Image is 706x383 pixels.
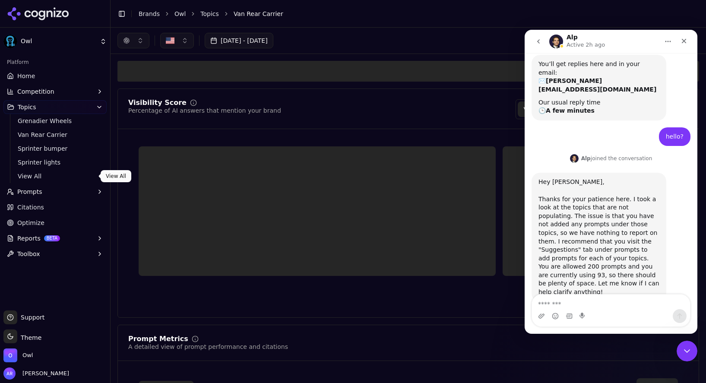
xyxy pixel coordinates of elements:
[3,216,107,230] a: Optimize
[44,235,60,241] span: BETA
[3,367,69,380] button: Open user button
[3,85,107,98] button: Competition
[14,142,96,155] a: Sprinter bumper
[525,30,697,334] iframe: Intercom live chat
[3,55,107,69] div: Platform
[128,99,187,106] div: Visibility Score
[3,231,107,245] button: ReportsBETA
[166,36,174,45] img: United States
[3,200,107,214] a: Citations
[18,158,93,167] span: Sprinter lights
[17,250,40,258] span: Toolbox
[18,172,93,180] span: View All
[234,9,283,18] span: Van Rear Carrier
[128,336,188,342] div: Prompt Metrics
[3,348,33,362] button: Open organization switcher
[19,370,69,377] span: [PERSON_NAME]
[18,103,36,111] span: Topics
[128,106,281,115] div: Percentage of AI answers that mention your brand
[3,247,107,261] button: Toolbox
[21,38,96,45] span: Owl
[677,341,697,361] iframe: Intercom live chat
[174,9,186,18] a: Owl
[106,173,126,180] p: View All
[14,129,96,141] a: Van Rear Carrier
[18,144,93,153] span: Sprinter bumper
[22,351,33,359] span: Owl
[17,313,44,322] span: Support
[3,69,107,83] a: Home
[14,115,96,127] a: Grenadier Wheels
[17,72,35,80] span: Home
[518,101,574,117] button: Visibility Score
[17,234,41,243] span: Reports
[18,130,93,139] span: Van Rear Carrier
[17,187,42,196] span: Prompts
[3,35,17,48] img: Owl
[17,203,44,212] span: Citations
[3,100,107,114] button: Topics
[18,117,93,125] span: Grenadier Wheels
[200,9,219,18] a: Topics
[17,218,44,227] span: Optimize
[205,33,273,48] button: [DATE] - [DATE]
[3,367,16,380] img: Adam Raper
[128,342,288,351] div: A detailed view of prompt performance and citations
[139,10,160,17] a: Brands
[17,334,41,341] span: Theme
[3,348,17,362] img: Owl
[17,87,54,96] span: Competition
[139,9,682,18] nav: breadcrumb
[3,185,107,199] button: Prompts
[14,156,96,168] a: Sprinter lights
[14,170,96,182] a: View All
